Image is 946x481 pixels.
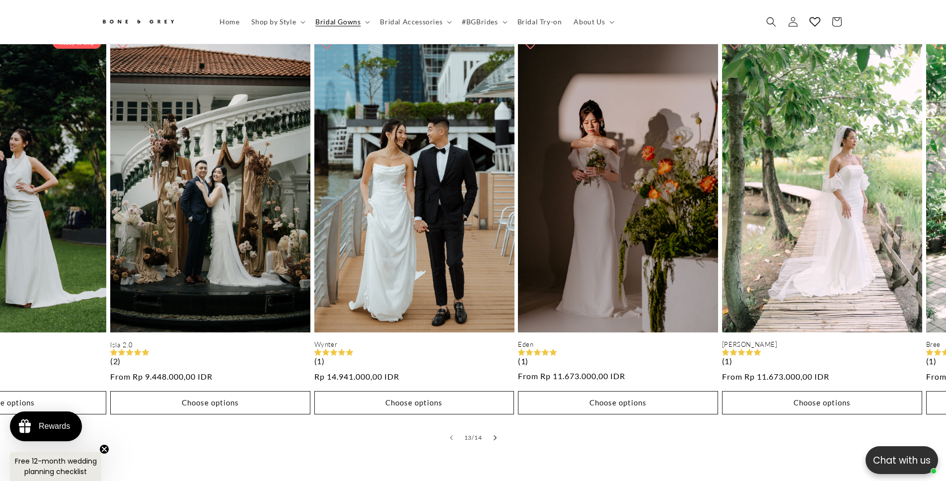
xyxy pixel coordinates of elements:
[440,427,462,449] button: Slide left
[462,17,498,26] span: #BGBrides
[110,341,310,349] a: Isla 2.0
[456,11,511,32] summary: #BGBrides
[317,35,337,55] button: Add to wishlist
[474,433,482,443] span: 14
[380,17,442,26] span: Bridal Accessories
[110,391,310,414] button: Choose options
[866,446,938,474] button: Open chatbox
[214,11,245,32] a: Home
[520,35,540,55] button: Add to wishlist
[99,444,109,454] button: Close teaser
[113,35,133,55] button: Add to wishlist
[722,391,922,414] button: Choose options
[511,11,568,32] a: Bridal Try-on
[518,340,718,349] a: Eden
[484,427,506,449] button: Slide right
[251,17,296,26] span: Shop by Style
[568,11,618,32] summary: About Us
[245,11,309,32] summary: Shop by Style
[472,433,474,443] span: /
[314,391,514,414] button: Choose options
[219,17,239,26] span: Home
[15,456,97,477] span: Free 12-month wedding planning checklist
[517,17,562,26] span: Bridal Try-on
[10,452,101,481] div: Free 12-month wedding planning checklistClose teaser
[314,340,514,349] a: Wynter
[315,17,361,26] span: Bridal Gowns
[309,11,374,32] summary: Bridal Gowns
[101,14,175,30] img: Bone and Grey Bridal
[725,35,744,55] button: Add to wishlist
[97,10,204,34] a: Bone and Grey Bridal
[722,340,922,349] a: [PERSON_NAME]
[39,422,70,431] div: Rewards
[760,11,782,33] summary: Search
[374,11,456,32] summary: Bridal Accessories
[574,17,605,26] span: About Us
[464,433,472,443] span: 13
[866,453,938,468] p: Chat with us
[518,391,718,414] button: Choose options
